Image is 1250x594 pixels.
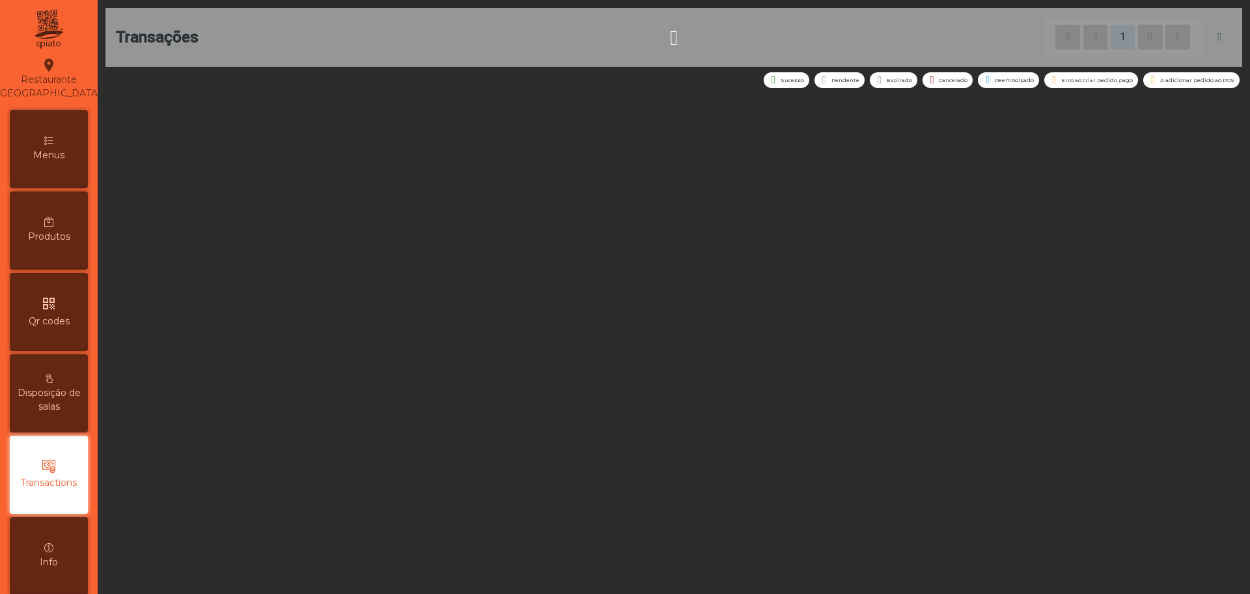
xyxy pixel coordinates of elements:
i: qr_code [41,296,57,311]
span: Produtos [28,230,70,244]
span: Qr codes [29,315,70,328]
span: Transactions [21,476,77,490]
span: Expirado [887,76,912,84]
i: location_on [41,57,57,73]
span: Pendente [831,76,859,84]
span: Menus [33,148,64,162]
span: Sucesso [781,76,804,84]
span: Cancelado [939,76,967,84]
span: Info [40,556,58,569]
span: Reembolsado [995,76,1034,84]
span: A adicionar pedido ao POS [1160,76,1234,84]
span: Disposição de salas [13,386,85,414]
img: qpiato [33,7,64,52]
span: Erro ao criar pedido pago [1061,76,1133,84]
